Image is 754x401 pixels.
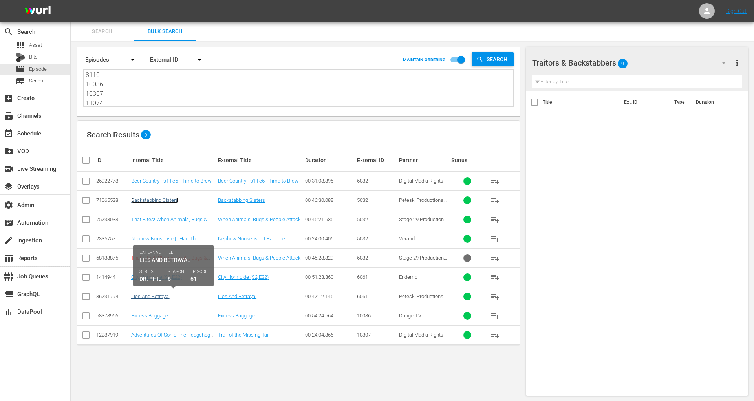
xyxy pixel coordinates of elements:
div: 71065528 [96,197,129,203]
button: more_vert [732,53,742,72]
span: Search [483,52,514,66]
a: Trail of the Missing Tail [218,332,269,338]
button: playlist_add [486,172,505,190]
span: Asset [16,40,25,50]
span: Episode [29,65,47,73]
div: Duration [305,157,355,163]
span: Channels [4,111,13,121]
p: MAINTAIN ORDERING [403,57,446,62]
span: Digital Media Rights [399,332,443,338]
span: 10036 [357,313,371,319]
a: Backstabbing Sisters [218,197,265,203]
span: playlist_add [490,330,500,340]
div: 00:31:08.395 [305,178,355,184]
span: playlist_add [490,215,500,224]
button: playlist_add [486,326,505,344]
span: 5032 [357,216,368,222]
span: DataPool [4,307,13,317]
a: Backstabbing Sisters [131,197,178,203]
a: City Homicide (S2,E22) [218,274,269,280]
div: 2335757 [96,236,129,242]
img: ans4CAIJ8jUAAAAAAAAAAAAAAAAAAAAAAAAgQb4GAAAAAAAAAAAAAAAAAAAAAAAAJMjXAAAAAAAAAAAAAAAAAAAAAAAAgAT5G... [19,2,57,20]
span: Asset [29,41,42,49]
a: Excess Baggage [218,313,255,319]
a: That Bites! When Animals, Bugs & People Attack! (REVISED) [131,216,210,228]
span: Series [16,77,25,86]
span: Stage 29 Productions, LLC [399,216,448,228]
span: DangerTV [399,313,421,319]
span: playlist_add [490,253,500,263]
a: Nephew Nonsense | I Had The Hookup [218,236,288,247]
span: Peteski Productions Inc [399,197,447,209]
span: Endemol [399,274,419,280]
div: Status [451,157,484,163]
div: 00:45:21.535 [305,216,355,222]
span: Ingestion [4,236,13,245]
div: External Title [218,157,302,163]
button: playlist_add [486,287,505,306]
span: playlist_add [490,196,500,205]
th: Title [543,91,619,113]
a: Lies And Betrayal [131,293,170,299]
span: 10307 [357,332,371,338]
a: Excess Baggage [131,313,168,319]
span: Reports [4,253,13,263]
div: Episodes [83,49,142,71]
div: 00:45:23.329 [305,255,355,261]
div: 00:47:12.145 [305,293,355,299]
div: 00:51:23.360 [305,274,355,280]
span: Overlays [4,182,13,191]
div: 68133875 [96,255,129,261]
span: Bits [29,53,38,61]
a: Lies And Betrayal [218,293,256,299]
button: Search [472,52,514,66]
span: 5032 [357,197,368,203]
div: 58373966 [96,313,129,319]
span: Search Results [87,130,139,139]
span: Search [4,27,13,37]
textarea: 5032 6061 8110 10036 10307 11074 [86,71,513,107]
div: 86731794 [96,293,129,299]
button: playlist_add [486,306,505,325]
a: Beer Country - s1 | e5 - Time to Brew [218,178,298,184]
span: Live Streaming [4,164,13,174]
span: GraphQL [4,289,13,299]
th: Duration [691,91,738,113]
span: playlist_add [490,273,500,282]
div: Partner [399,157,449,163]
button: playlist_add [486,229,505,248]
span: VOD [4,146,13,156]
span: Veranda Entertainment [399,236,430,247]
span: playlist_add [490,311,500,320]
div: 75738038 [96,216,129,222]
div: Traitors & Backstabbers [532,52,734,74]
div: 00:24:00.406 [305,236,355,242]
a: Nephew Nonsense | I Had The Hookup [131,236,201,247]
a: When Animals, Bugs & People Attack! [218,255,302,261]
div: Bits [16,53,25,62]
button: playlist_add [486,191,505,210]
div: 00:24:04.366 [305,332,355,338]
span: Schedule [4,129,13,138]
span: Stage 29 Productions, LLC [399,255,448,267]
span: Episode [16,64,25,74]
span: Bulk Search [138,27,192,36]
span: Digital Media Rights [399,178,443,184]
div: 25922778 [96,178,129,184]
span: 5032 [357,178,368,184]
div: 1414944 [96,274,129,280]
div: 00:54:24.564 [305,313,355,319]
th: Ext. ID [619,91,669,113]
th: Type [670,91,691,113]
div: 12287919 [96,332,129,338]
a: City Homicide (S2,E22) [131,274,182,280]
span: 6061 [357,274,368,280]
div: External ID [150,49,209,71]
span: playlist_add [490,292,500,301]
div: ID [96,157,129,163]
div: Internal Title [131,157,216,163]
span: Search [75,27,129,36]
span: Series [29,77,43,85]
span: Job Queues [4,272,13,281]
span: Peteski Productions Inc [399,293,447,305]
